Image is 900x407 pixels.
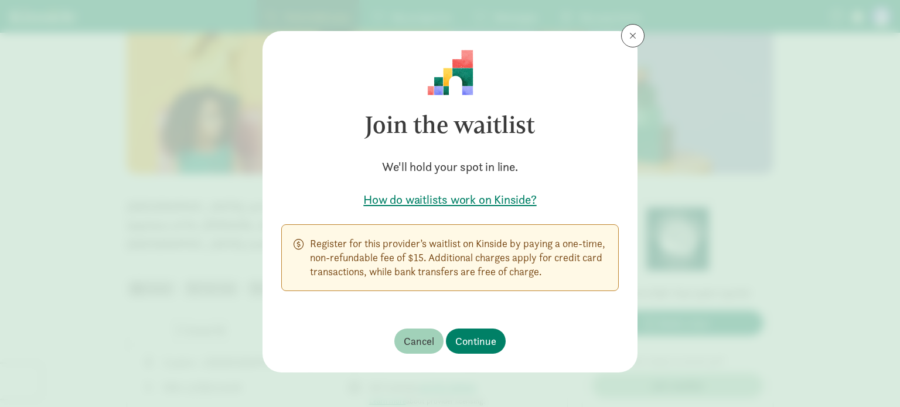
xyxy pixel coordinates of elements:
h3: Join the waitlist [281,95,619,154]
a: How do waitlists work on Kinside? [281,191,619,208]
span: Continue [455,333,496,349]
p: Register for this provider’s waitlist on Kinside by paying a one-time, non-refundable fee of $15.... [310,237,606,279]
span: Cancel [404,333,434,349]
button: Cancel [394,329,444,354]
button: Continue [446,329,506,354]
h5: We'll hold your spot in line. [281,159,619,175]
